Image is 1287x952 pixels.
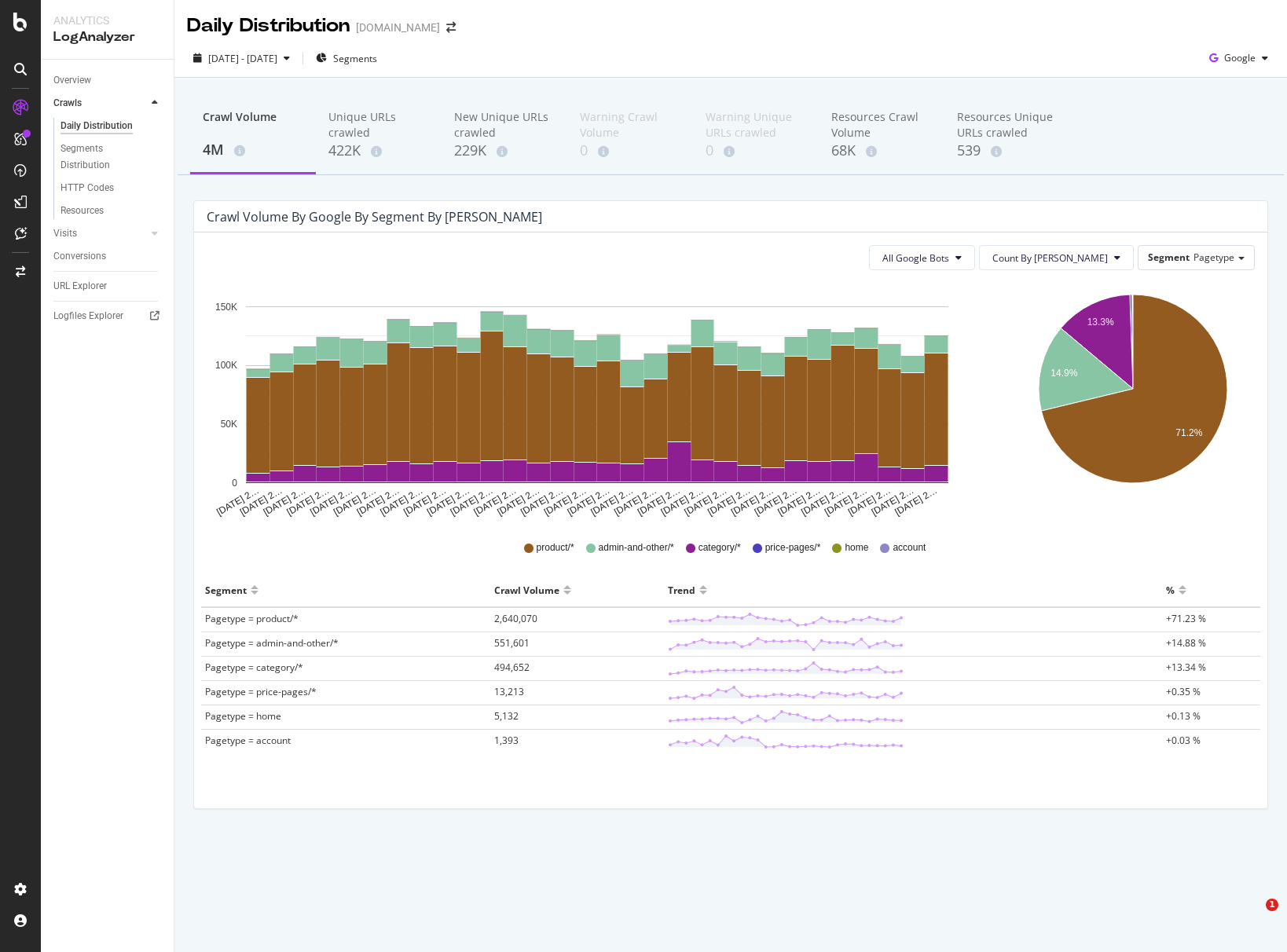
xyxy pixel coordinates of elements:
div: Crawl Volume by google by Segment by [PERSON_NAME] [207,209,542,225]
text: 71.2% [1175,428,1202,439]
div: URL Explorer [53,278,107,295]
svg: A chart. [1010,283,1255,518]
a: Crawls [53,95,147,112]
text: 14.9% [1050,368,1077,379]
div: 68K [831,141,932,161]
div: 4M [203,140,303,160]
div: Conversions [53,248,106,265]
button: Count By [PERSON_NAME] [979,245,1134,270]
div: 229K [454,141,555,161]
div: Logfiles Explorer [53,308,123,324]
text: 150K [215,302,237,313]
div: HTTP Codes [60,180,114,196]
span: 2,640,070 [494,612,537,625]
span: +14.88 % [1166,636,1206,650]
span: Pagetype = product/* [205,612,299,625]
span: 1 [1266,899,1278,911]
button: [DATE] - [DATE] [187,46,296,71]
div: arrow-right-arrow-left [446,22,456,33]
div: [DOMAIN_NAME] [356,20,440,35]
div: Crawls [53,95,82,112]
div: 422K [328,141,429,161]
span: Segment [1148,251,1190,264]
div: % [1166,577,1175,602]
div: Daily Distribution [60,118,133,134]
button: Google [1203,46,1274,71]
div: New Unique URLs crawled [454,109,555,141]
span: +0.13 % [1166,709,1201,723]
div: 0 [580,141,680,161]
span: Pagetype = admin-and-other/* [205,636,339,650]
a: Overview [53,72,163,89]
a: Daily Distribution [60,118,163,134]
div: Resources Unique URLs crawled [957,109,1058,141]
a: Conversions [53,248,163,265]
div: Segment [205,577,247,602]
span: All Google Bots [882,251,949,265]
iframe: Intercom live chat [1234,899,1271,936]
div: Resources Crawl Volume [831,109,932,141]
span: product/* [537,541,574,555]
button: Segments [310,46,383,71]
svg: A chart. [207,283,987,518]
span: Pagetype = home [205,709,281,723]
div: Segments Distribution [60,141,148,174]
text: 50K [221,419,237,430]
div: Warning Crawl Volume [580,109,680,141]
span: Pagetype = category/* [205,661,303,674]
div: 0 [706,141,806,161]
span: Pagetype = account [205,734,291,747]
div: Analytics [53,13,161,28]
span: Google [1224,51,1256,64]
span: home [845,541,868,555]
div: Crawl Volume [203,109,303,139]
span: Pagetype [1193,251,1234,264]
div: Crawl Volume [494,577,559,602]
span: 551,601 [494,636,530,650]
div: Visits [53,225,77,242]
div: Unique URLs crawled [328,109,429,141]
div: Resources [60,203,104,219]
span: [DATE] - [DATE] [208,52,277,65]
a: URL Explorer [53,278,163,295]
span: +0.03 % [1166,734,1201,747]
a: HTTP Codes [60,180,163,196]
span: 494,652 [494,661,530,674]
span: admin-and-other/* [599,541,674,555]
div: 539 [957,141,1058,161]
span: Count By Day [992,251,1108,265]
span: price-pages/* [765,541,821,555]
text: 0 [232,478,237,489]
text: 100K [215,361,237,372]
div: Warning Unique URLs crawled [706,109,806,141]
a: Visits [53,225,147,242]
a: Segments Distribution [60,141,163,174]
button: All Google Bots [869,245,975,270]
a: Logfiles Explorer [53,308,163,324]
span: Segments [333,52,377,65]
span: 13,213 [494,685,524,698]
div: Overview [53,72,91,89]
span: +71.23 % [1166,612,1206,625]
div: Daily Distribution [187,13,350,39]
span: +13.34 % [1166,661,1206,674]
div: Trend [668,577,695,602]
span: Pagetype = price-pages/* [205,685,317,698]
span: +0.35 % [1166,685,1201,698]
a: Resources [60,203,163,219]
span: account [893,541,926,555]
text: 13.3% [1087,317,1114,328]
span: category/* [698,541,741,555]
span: 1,393 [494,734,519,747]
div: LogAnalyzer [53,28,161,46]
span: 5,132 [494,709,519,723]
